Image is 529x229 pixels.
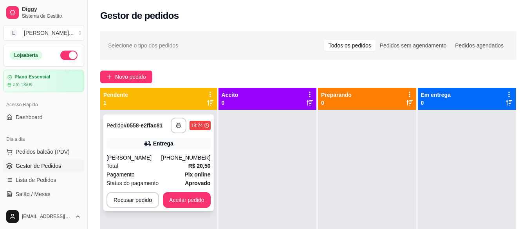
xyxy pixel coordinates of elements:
h2: Gestor de pedidos [100,9,179,22]
span: Pagamento [107,170,135,179]
article: até 18/09 [13,82,32,88]
span: [EMAIL_ADDRESS][DOMAIN_NAME] [22,213,72,220]
span: Pedido [107,122,124,129]
div: Acesso Rápido [3,98,84,111]
span: Salão / Mesas [16,190,51,198]
span: plus [107,74,112,80]
button: Select a team [3,25,84,41]
div: Todos os pedidos [324,40,376,51]
div: Pedidos agendados [451,40,508,51]
div: Loja aberta [10,51,42,60]
div: [PERSON_NAME] ... [24,29,74,37]
div: 18:24 [191,122,203,129]
span: Status do pagamento [107,179,159,187]
p: 0 [421,99,451,107]
span: Selecione o tipo dos pedidos [108,41,178,50]
span: Lista de Pedidos [16,176,56,184]
a: Salão / Mesas [3,188,84,200]
span: Diggy [22,6,81,13]
a: Dashboard [3,111,84,124]
span: Sistema de Gestão [22,13,81,19]
strong: Pix online [184,171,210,178]
a: Diggy Botnovo [3,202,84,214]
a: DiggySistema de Gestão [3,3,84,22]
span: Novo pedido [115,73,146,81]
span: Gestor de Pedidos [16,162,61,170]
p: 0 [222,99,238,107]
span: L [10,29,18,37]
span: Total [107,162,118,170]
p: Em entrega [421,91,451,99]
p: Aceito [222,91,238,99]
p: Pendente [103,91,128,99]
div: [PERSON_NAME] [107,154,161,162]
span: Pedidos balcão (PDV) [16,148,70,156]
button: Alterar Status [60,51,78,60]
a: Gestor de Pedidos [3,160,84,172]
button: Pedidos balcão (PDV) [3,145,84,158]
button: Novo pedido [100,71,152,83]
strong: # 0558-e2ffac81 [124,122,163,129]
span: Dashboard [16,113,43,121]
strong: aprovado [185,180,210,186]
button: Recusar pedido [107,192,159,208]
a: Lista de Pedidos [3,174,84,186]
article: Plano Essencial [14,74,50,80]
div: Pedidos sem agendamento [376,40,451,51]
p: Preparando [321,91,352,99]
div: Entrega [153,140,173,147]
div: [PHONE_NUMBER] [161,154,211,162]
button: [EMAIL_ADDRESS][DOMAIN_NAME] [3,207,84,226]
p: 1 [103,99,128,107]
a: Plano Essencialaté 18/09 [3,70,84,92]
p: 0 [321,99,352,107]
button: Aceitar pedido [163,192,211,208]
strong: R$ 20,50 [188,163,211,169]
div: Dia a dia [3,133,84,145]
